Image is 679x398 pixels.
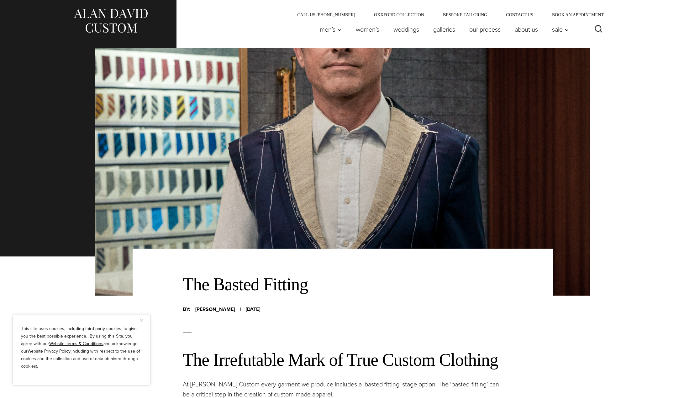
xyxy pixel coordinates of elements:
button: Close [140,316,148,324]
img: Alan David Custom [73,7,148,35]
span: | [240,305,241,313]
a: Galleries [426,23,462,36]
a: Call Us [PHONE_NUMBER] [288,13,365,17]
a: Bespoke Tailoring [434,13,497,17]
a: About Us [508,23,545,36]
a: Website Privacy Policy [28,348,71,354]
h2: The Irrefutable Mark of True Custom Clothing [183,349,503,370]
a: weddings [387,23,426,36]
h2: The Basted Fitting [183,274,503,295]
button: View Search Form [591,22,606,37]
a: Women’s [349,23,387,36]
nav: Secondary Navigation [288,13,606,17]
img: Close [140,319,143,322]
a: Book an Appointment [543,13,606,17]
a: Contact Us [497,13,543,17]
nav: Primary Navigation [313,23,572,36]
span: Sale [552,26,569,33]
span: By: [183,304,190,315]
p: This site uses cookies, including third party cookies, to give you the best possible experience. ... [21,325,142,370]
span: [DATE] [246,305,260,313]
a: Our Process [462,23,508,36]
span: [PERSON_NAME] [195,305,235,313]
a: Website Terms & Conditions [49,340,103,347]
img: Client wearing a basted fitting bespoke jacket with canvas exposed [95,48,590,296]
a: Oxxford Collection [365,13,434,17]
span: Men’s [320,26,342,33]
